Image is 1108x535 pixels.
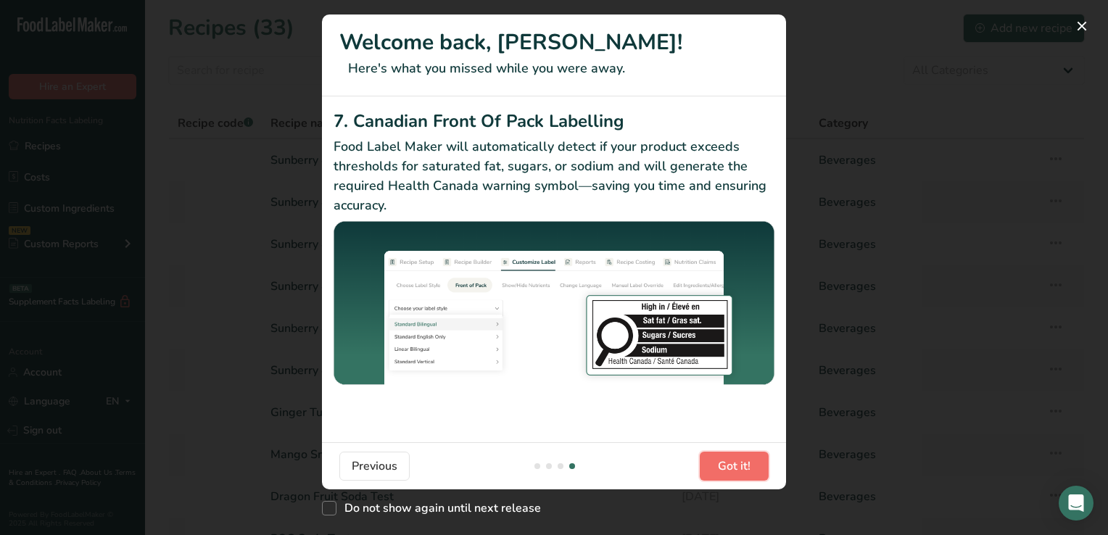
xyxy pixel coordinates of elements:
[339,26,769,59] h1: Welcome back, [PERSON_NAME]!
[336,501,541,515] span: Do not show again until next release
[334,108,774,134] h2: 7. Canadian Front Of Pack Labelling
[334,221,774,387] img: Canadian Front Of Pack Labelling
[334,137,774,215] p: Food Label Maker will automatically detect if your product exceeds thresholds for saturated fat, ...
[352,457,397,475] span: Previous
[339,452,410,481] button: Previous
[339,59,769,78] p: Here's what you missed while you were away.
[700,452,769,481] button: Got it!
[1059,486,1093,521] div: Open Intercom Messenger
[718,457,751,475] span: Got it!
